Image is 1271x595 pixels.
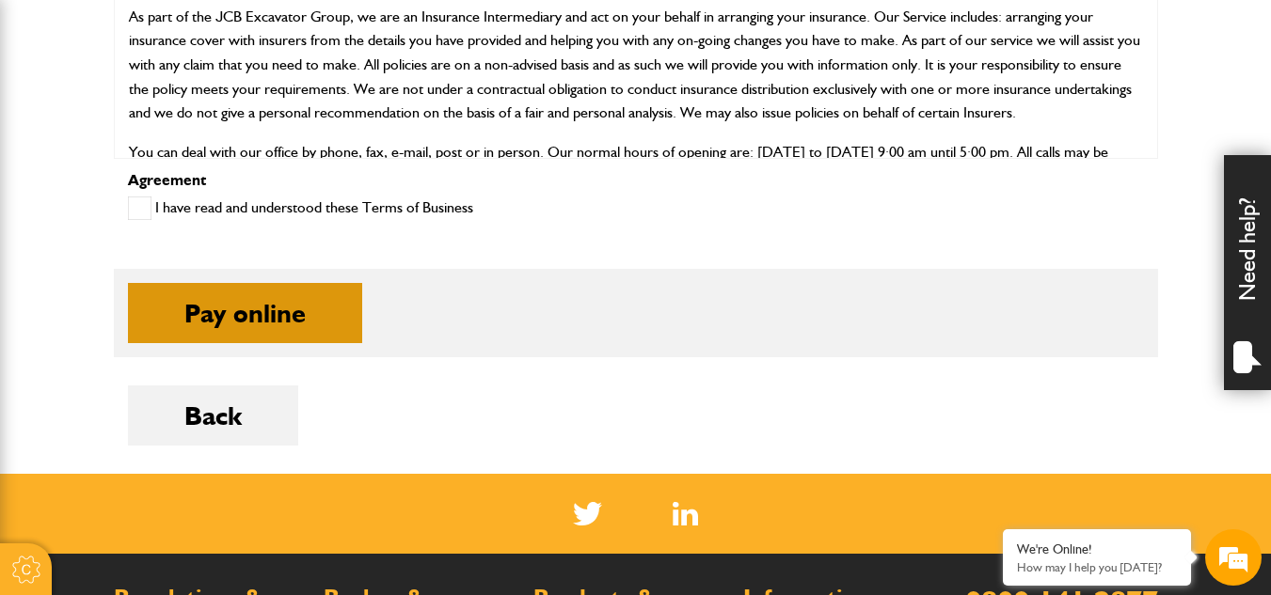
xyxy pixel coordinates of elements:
[128,283,362,343] button: Pay online
[1017,560,1177,574] p: How may I help you today?
[309,9,354,55] div: Minimize live chat window
[128,385,298,446] button: Back
[673,502,698,525] a: LinkedIn
[256,462,342,487] em: Start Chat
[129,140,1143,188] p: You can deal with our office by phone, fax, e-mail, post or in person. Our normal hours of openin...
[24,340,343,446] textarea: Type your message and hit 'Enter'
[573,502,602,525] img: Twitter
[1224,155,1271,390] div: Need help?
[128,196,473,220] label: I have read and understood these Terms of Business
[1017,541,1177,557] div: We're Online!
[98,105,316,130] div: Chat with us now
[673,502,698,525] img: Linked In
[128,173,1144,188] p: Agreement
[24,229,343,271] input: Enter your email address
[129,5,1143,125] p: As part of the JCB Excavator Group, we are an Insurance Intermediary and act on your behalf in ar...
[32,104,79,131] img: d_20077148190_company_1631870298795_20077148190
[24,174,343,215] input: Enter your last name
[24,285,343,326] input: Enter your phone number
